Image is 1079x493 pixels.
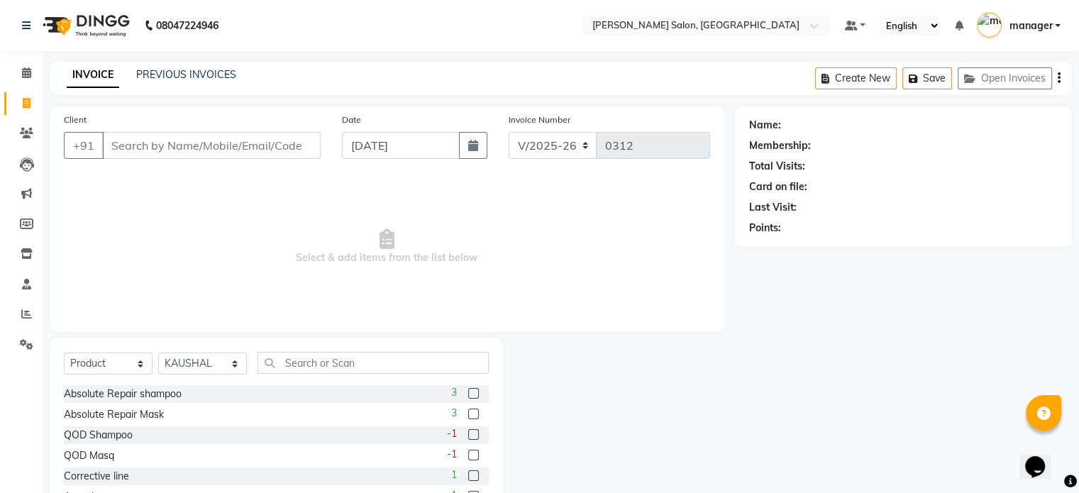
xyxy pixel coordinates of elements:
div: Card on file: [749,179,807,194]
div: Absolute Repair shampoo [64,387,182,401]
button: Create New [815,67,897,89]
span: -1 [447,447,457,462]
input: Search or Scan [258,352,489,374]
span: manager [1009,18,1052,33]
button: +91 [64,132,104,159]
label: Date [342,113,361,126]
img: logo [36,6,133,45]
iframe: chat widget [1019,436,1065,479]
button: Save [902,67,952,89]
span: 1 [451,467,457,482]
div: QOD Masq [64,448,114,463]
div: Absolute Repair Mask [64,407,164,422]
div: Membership: [749,138,811,153]
input: Search by Name/Mobile/Email/Code [102,132,321,159]
div: Total Visits: [749,159,805,174]
span: 3 [451,385,457,400]
div: Points: [749,221,781,236]
div: Corrective line [64,469,129,484]
div: Name: [749,118,781,133]
span: 3 [451,406,457,421]
button: Open Invoices [958,67,1052,89]
a: PREVIOUS INVOICES [136,68,236,81]
div: Last Visit: [749,200,797,215]
b: 08047224946 [156,6,218,45]
a: INVOICE [67,62,119,88]
label: Invoice Number [509,113,570,126]
span: Select & add items from the list below [64,176,710,318]
img: manager [977,13,1002,38]
span: -1 [447,426,457,441]
label: Client [64,113,87,126]
div: QOD Shampoo [64,428,133,443]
